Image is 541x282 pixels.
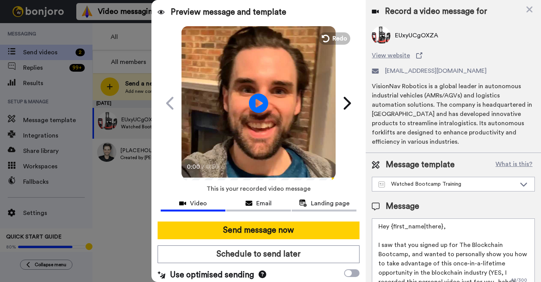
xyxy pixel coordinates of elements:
span: / [202,162,205,171]
span: Email [256,199,272,208]
div: Watched Bootcamp Training [378,180,516,188]
span: [EMAIL_ADDRESS][DOMAIN_NAME] [385,66,487,76]
a: View website [372,51,535,60]
div: VisionNav Robotics is a global leader in autonomous industrial vehicles (AMRs/AGVs) and logistics... [372,82,535,146]
span: This is your recorded video message [207,180,311,197]
span: Video [190,199,207,208]
span: 0:50 [206,162,220,171]
span: Use optimised sending [170,269,254,281]
button: Schedule to send later [158,245,360,263]
span: 0:00 [187,162,200,171]
span: Landing page [311,199,349,208]
img: Message-temps.svg [378,181,385,188]
button: What is this? [493,159,535,171]
span: View website [372,51,410,60]
span: Message [386,201,419,212]
button: Send message now [158,222,360,239]
span: Message template [386,159,455,171]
